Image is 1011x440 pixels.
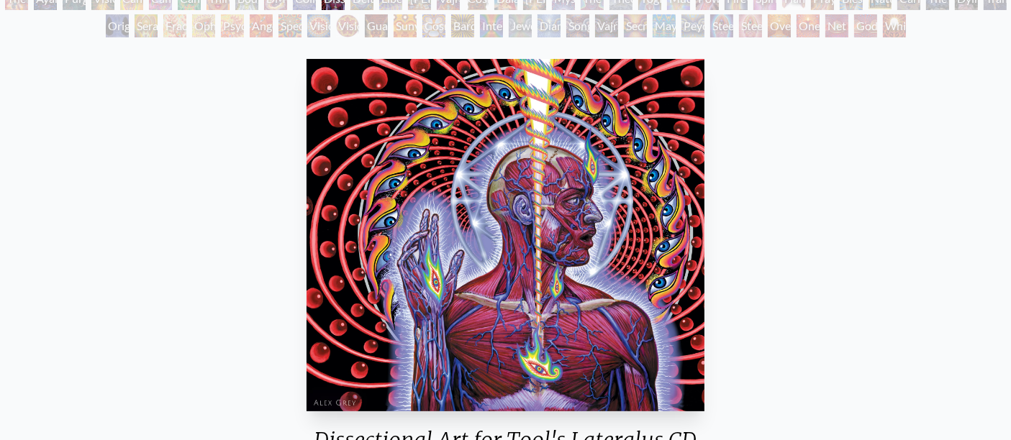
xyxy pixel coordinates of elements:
[624,14,647,37] div: Secret Writing Being
[825,14,848,37] div: Net of Being
[135,14,158,37] div: Seraphic Transport Docking on the Third Eye
[307,14,330,37] div: Vision Crystal
[336,14,359,37] div: Vision [PERSON_NAME]
[422,14,445,37] div: Cosmic Elf
[278,14,302,37] div: Spectral Lotus
[710,14,733,37] div: Steeplehead 1
[451,14,474,37] div: Bardo Being
[480,14,503,37] div: Interbeing
[883,14,906,37] div: White Light
[797,14,820,37] div: One
[394,14,417,37] div: Sunyata
[681,14,704,37] div: Peyote Being
[854,14,877,37] div: Godself
[653,14,676,37] div: Mayan Being
[163,14,186,37] div: Fractal Eyes
[307,59,704,411] img: tool-dissectional-alex-grey-watermarked.jpg
[566,14,589,37] div: Song of Vajra Being
[538,14,561,37] div: Diamond Being
[739,14,762,37] div: Steeplehead 2
[595,14,618,37] div: Vajra Being
[250,14,273,37] div: Angel Skin
[509,14,532,37] div: Jewel Being
[221,14,244,37] div: Psychomicrograph of a Fractal Paisley Cherub Feather Tip
[768,14,791,37] div: Oversoul
[365,14,388,37] div: Guardian of Infinite Vision
[192,14,215,37] div: Ophanic Eyelash
[106,14,129,37] div: Original Face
